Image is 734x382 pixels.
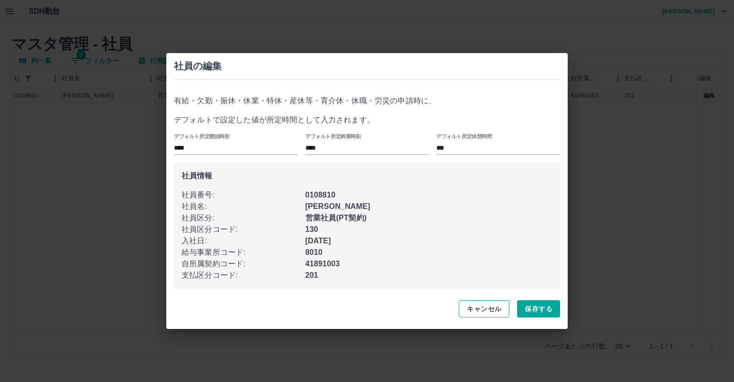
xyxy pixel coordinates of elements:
[182,170,552,182] p: 社員情報
[174,95,560,107] p: 有給・欠勤・振休・休業・特休・産休等・育介休・休職・労災の申請時に、
[182,212,305,224] p: 社員区分 :
[174,133,230,140] label: デフォルト所定開始時刻
[182,258,305,270] p: 自所属契約コード :
[174,114,560,126] p: デフォルトで設定した値が所定時間として入力されます。
[182,224,305,235] p: 社員区分コード :
[305,270,552,281] p: 201
[305,247,552,258] p: 8010
[182,189,305,201] p: 社員番号 :
[182,235,305,247] p: 入社日 :
[517,300,560,317] button: 保存する
[305,189,552,201] p: 0108810
[182,201,305,212] p: 社員名 :
[305,133,361,140] label: デフォルト所定終業時刻
[459,300,509,317] button: キャンセル
[436,133,492,140] label: デフォルト所定休憩時間
[305,258,552,270] p: 41891003
[174,61,560,72] h2: 社員の編集
[182,247,305,258] p: 給与事業所コード :
[305,224,552,235] p: 130
[305,201,552,212] p: [PERSON_NAME]
[182,270,305,281] p: 支払区分コード :
[305,235,552,247] p: [DATE]
[305,212,552,224] p: 営業社員(PT契約)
